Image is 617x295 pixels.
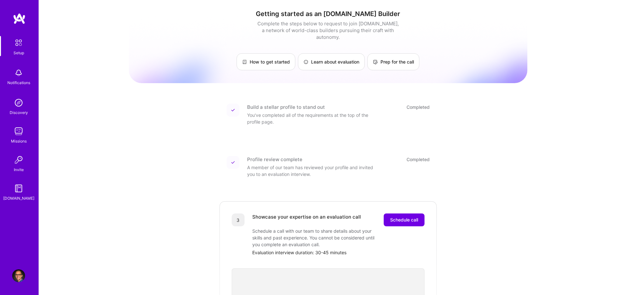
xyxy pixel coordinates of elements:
[298,53,365,70] a: Learn about evaluation
[407,156,430,163] div: Completed
[12,182,25,195] img: guide book
[384,213,425,226] button: Schedule call
[12,125,25,138] img: teamwork
[237,53,295,70] a: How to get started
[256,20,400,40] div: Complete the steps below to request to join [DOMAIN_NAME], a network of world-class builders purs...
[303,59,308,65] img: Learn about evaluation
[14,166,24,173] div: Invite
[252,228,381,248] div: Schedule a call with our team to share details about your skills and past experience. You cannot ...
[367,53,419,70] a: Prep for the call
[12,269,25,282] img: User Avatar
[3,195,34,202] div: [DOMAIN_NAME]
[231,108,235,112] img: Completed
[129,10,527,18] h1: Getting started as an [DOMAIN_NAME] Builder
[247,112,376,125] div: You've completed all of the requirements at the top of the profile page.
[7,79,30,86] div: Notifications
[232,213,245,226] div: 3
[10,109,28,116] div: Discovery
[11,138,27,144] div: Missions
[12,36,25,49] img: setup
[13,13,26,24] img: logo
[407,104,430,110] div: Completed
[373,59,378,65] img: Prep for the call
[390,217,418,223] span: Schedule call
[252,213,361,226] div: Showcase your expertise on an evaluation call
[11,269,27,282] a: User Avatar
[12,66,25,79] img: bell
[12,96,25,109] img: discovery
[247,164,376,178] div: A member of our team has reviewed your profile and invited you to an evaluation interview.
[247,156,302,163] div: Profile review complete
[247,104,325,110] div: Build a stellar profile to stand out
[12,153,25,166] img: Invite
[231,161,235,164] img: Completed
[13,49,24,56] div: Setup
[242,59,247,65] img: How to get started
[252,249,425,256] div: Evaluation interview duration: 30-45 minutes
